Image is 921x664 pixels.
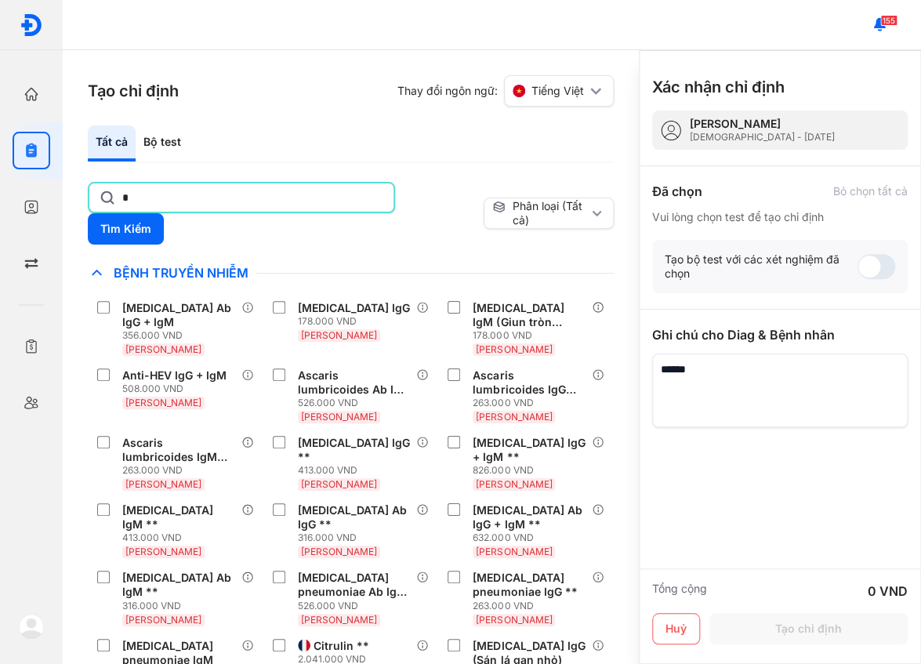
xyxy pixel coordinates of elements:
[298,600,417,612] div: 526.000 VND
[476,546,552,557] span: [PERSON_NAME]
[122,600,241,612] div: 316.000 VND
[301,546,377,557] span: [PERSON_NAME]
[473,436,586,464] div: [MEDICAL_DATA] IgG + IgM **
[20,13,43,37] img: logo
[125,478,201,490] span: [PERSON_NAME]
[476,411,552,423] span: [PERSON_NAME]
[106,265,256,281] span: Bệnh Truyền Nhiễm
[531,84,584,98] span: Tiếng Việt
[690,117,835,131] div: [PERSON_NAME]
[473,571,586,599] div: [MEDICAL_DATA] pneumoniae IgG **
[122,503,235,532] div: [MEDICAL_DATA] IgM **
[88,80,179,102] h3: Tạo chỉ định
[298,397,417,409] div: 526.000 VND
[88,125,136,161] div: Tất cả
[125,614,201,626] span: [PERSON_NAME]
[473,600,592,612] div: 263.000 VND
[122,383,233,395] div: 508.000 VND
[298,301,410,315] div: [MEDICAL_DATA] IgG
[298,503,411,532] div: [MEDICAL_DATA] Ab IgG **
[122,436,235,464] div: Ascaris lumbricoides IgM (Giun đũa)
[473,464,592,477] div: 826.000 VND
[473,329,592,342] div: 178.000 VND
[709,613,908,644] button: Tạo chỉ định
[122,571,235,599] div: [MEDICAL_DATA] Ab IgM **
[868,582,908,601] div: 0 VND
[397,75,614,107] div: Thay đổi ngôn ngữ:
[476,478,552,490] span: [PERSON_NAME]
[473,503,586,532] div: [MEDICAL_DATA] Ab IgG + IgM **
[652,325,908,344] div: Ghi chú cho Diag & Bệnh nhân
[136,125,189,161] div: Bộ test
[125,397,201,408] span: [PERSON_NAME]
[314,639,369,653] div: Citrulin **
[122,301,235,329] div: [MEDICAL_DATA] Ab IgG + IgM
[125,343,201,355] span: [PERSON_NAME]
[652,210,908,224] div: Vui lòng chọn test để tạo chỉ định
[473,532,592,544] div: 632.000 VND
[665,252,858,281] div: Tạo bộ test với các xét nghiệm đã chọn
[298,315,416,328] div: 178.000 VND
[301,614,377,626] span: [PERSON_NAME]
[298,464,417,477] div: 413.000 VND
[652,613,700,644] button: Huỷ
[492,199,589,227] div: Phân loại (Tất cả)
[301,411,377,423] span: [PERSON_NAME]
[476,343,552,355] span: [PERSON_NAME]
[301,478,377,490] span: [PERSON_NAME]
[880,15,897,26] span: 155
[473,368,586,397] div: Ascaris lumbricoides IgG (Giun đũa)
[298,436,411,464] div: [MEDICAL_DATA] IgG **
[298,532,417,544] div: 316.000 VND
[652,182,702,201] div: Đã chọn
[652,582,707,601] div: Tổng cộng
[298,571,411,599] div: [MEDICAL_DATA] pneumoniae Ab IgG + IgM **
[473,397,592,409] div: 263.000 VND
[652,76,785,98] h3: Xác nhận chỉ định
[833,184,908,198] div: Bỏ chọn tất cả
[122,368,227,383] div: Anti-HEV IgG + IgM
[125,546,201,557] span: [PERSON_NAME]
[19,614,44,639] img: logo
[122,464,241,477] div: 263.000 VND
[301,329,377,341] span: [PERSON_NAME]
[473,301,586,329] div: [MEDICAL_DATA] IgM (Giun tròn chuột)
[690,131,835,143] div: [DEMOGRAPHIC_DATA] - [DATE]
[122,329,241,342] div: 356.000 VND
[122,532,241,544] div: 413.000 VND
[298,368,411,397] div: Ascaris lumbricoides Ab IgG + IgM
[476,614,552,626] span: [PERSON_NAME]
[88,213,164,245] button: Tìm Kiếm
